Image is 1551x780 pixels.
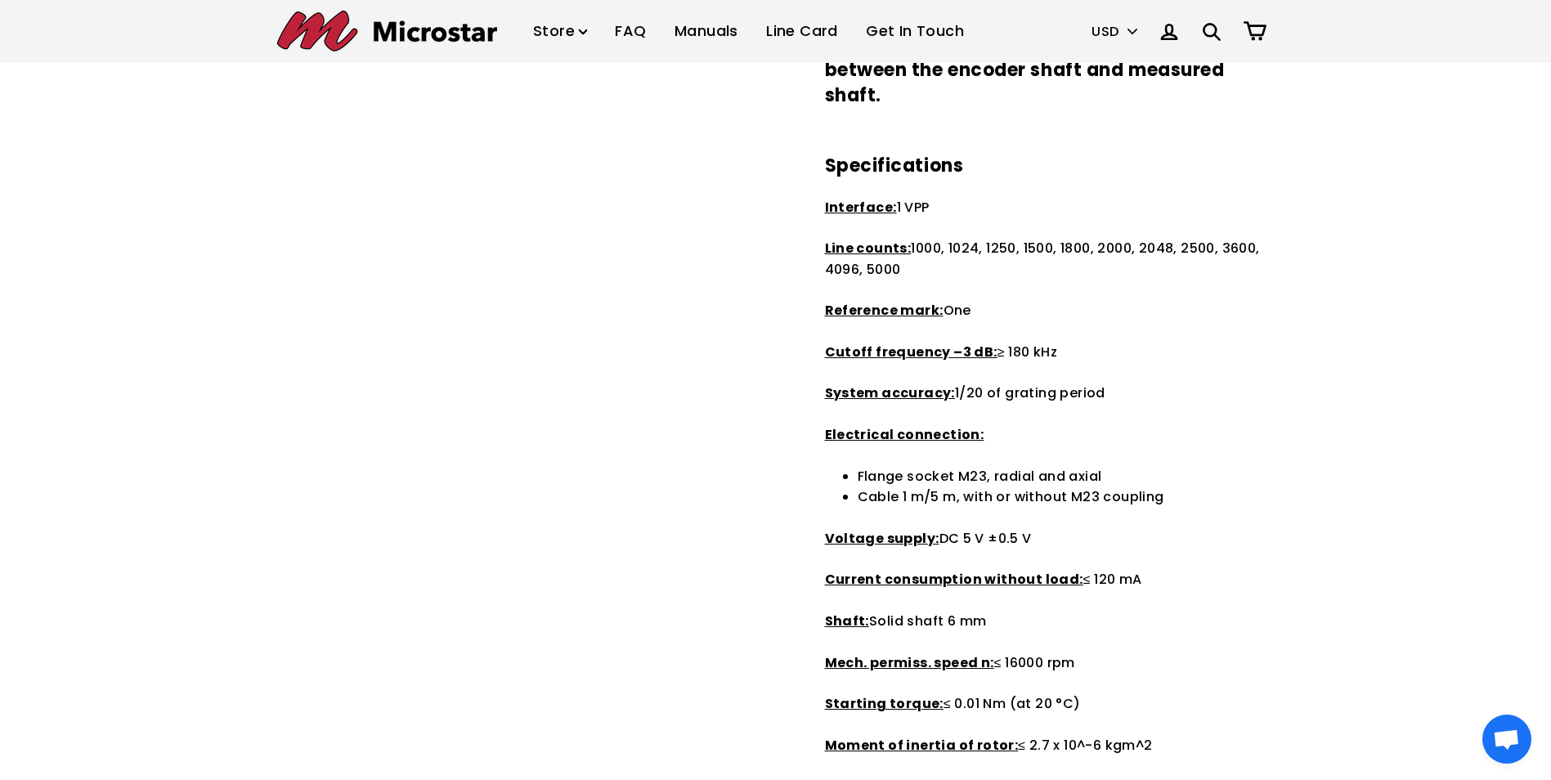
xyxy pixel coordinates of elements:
[662,7,751,56] a: Manuals
[825,383,1275,404] p: 1/20 of grating period
[825,569,1275,590] p: ≤ 120 mA
[825,653,994,672] strong: Mech. permiss. speed n:
[825,570,1083,589] strong: Current consumption without load:
[825,693,1275,715] p: ≤ 0.01 Nm (at 20 °C)
[858,466,1275,487] li: Flange socket M23, radial and axial
[858,486,1275,508] li: Cable 1 m/5 m, with or without M23 coupling
[825,197,1275,218] p: 1 VPP
[825,652,1275,674] p: ≤ 16000 rpm
[825,611,1275,632] p: Solid shaft 6 mm
[825,239,912,258] strong: Line counts:
[825,529,939,548] strong: Voltage supply:
[825,300,1275,321] p: One
[825,383,955,402] strong: System accuracy:
[1482,715,1531,764] a: Open chat
[825,198,897,217] strong: Interface:
[825,343,997,361] strong: Cutoff frequency –3 dB:
[825,612,869,630] strong: Shaft:
[825,694,944,713] strong: Starting torque:
[521,7,976,56] ul: Primary
[854,7,976,56] a: Get In Touch
[825,425,984,444] strong: Electrical connection:
[754,7,850,56] a: Line Card
[825,528,1275,549] p: DC 5 V ±0.5 V
[825,154,1275,179] h3: Specifications
[825,238,1275,280] p: 1000, 1024, 1250, 1500, 1800, 2000, 2048, 2500, 3600, 4096, 5000
[825,301,944,320] strong: Reference mark:
[603,7,658,56] a: FAQ
[277,11,497,52] img: Microstar Electronics
[825,342,1275,363] p: ≥ 180 kHz
[825,736,1019,755] strong: Moment of inertia of rotor:
[825,735,1275,756] p: ≤ 2.7 x 10^-6 kgm^2
[521,7,599,56] a: Store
